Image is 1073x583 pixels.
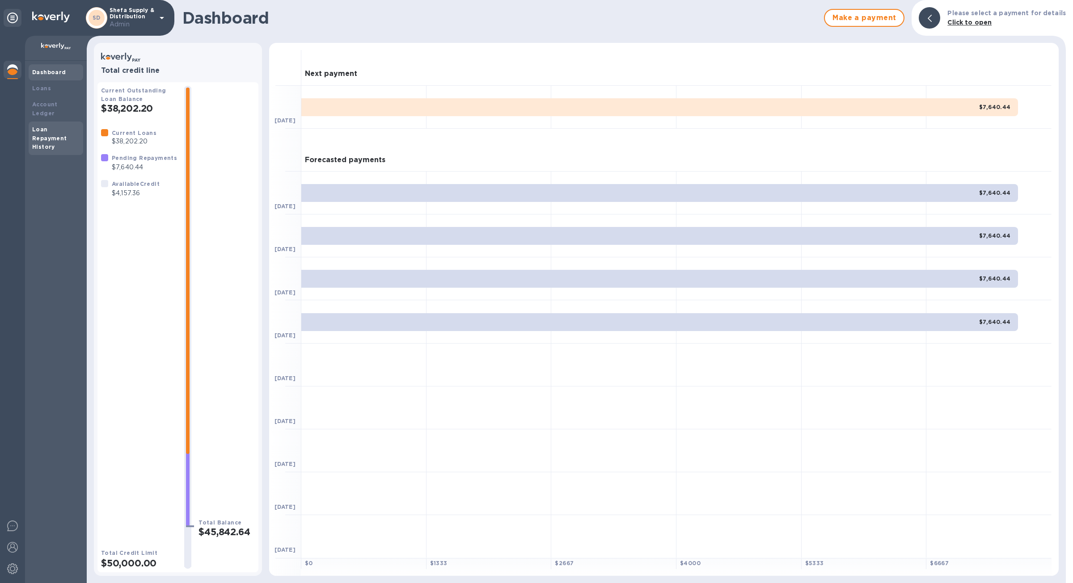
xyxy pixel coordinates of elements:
b: Loans [32,85,51,92]
b: $7,640.44 [979,104,1011,110]
p: Shefa Supply & Distribution [110,7,154,29]
b: [DATE] [275,203,296,210]
b: [DATE] [275,546,296,553]
b: Dashboard [32,69,66,75]
p: $4,157.36 [112,189,160,198]
b: Loan Repayment History [32,126,67,151]
b: $ 6667 [930,560,949,566]
h2: $38,202.20 [101,103,177,114]
b: Pending Repayments [112,155,177,161]
b: Account Ledger [32,101,58,117]
b: [DATE] [275,332,296,339]
b: [DATE] [275,461,296,467]
img: Logo [32,12,70,22]
div: Unpin categories [4,9,21,27]
b: $ 5333 [805,560,824,566]
b: [DATE] [275,418,296,424]
b: $ 2667 [555,560,574,566]
b: $ 1333 [430,560,448,566]
b: Current Outstanding Loan Balance [101,87,166,102]
b: $7,640.44 [979,232,1011,239]
b: Total Credit Limit [101,549,157,556]
b: $ 0 [305,560,313,566]
h1: Dashboard [182,8,820,27]
b: Available Credit [112,180,160,187]
b: $ 4000 [680,560,701,566]
button: Make a payment [824,9,904,27]
p: $7,640.44 [112,163,177,172]
h3: Total credit line [101,67,255,75]
b: Click to open [947,19,992,26]
b: $7,640.44 [979,189,1011,196]
p: $38,202.20 [112,137,156,146]
b: $7,640.44 [979,275,1011,282]
b: [DATE] [275,503,296,510]
span: Make a payment [832,13,896,23]
b: [DATE] [275,375,296,382]
h2: $45,842.64 [199,526,255,537]
b: Current Loans [112,130,156,136]
b: Please select a payment for details [947,9,1066,17]
h3: Forecasted payments [305,156,385,164]
b: Total Balance [199,519,241,526]
b: [DATE] [275,246,296,252]
h2: $50,000.00 [101,558,177,569]
h3: Next payment [305,70,357,78]
p: Admin [110,20,154,29]
b: [DATE] [275,117,296,124]
b: [DATE] [275,289,296,296]
b: $7,640.44 [979,319,1011,325]
b: SD [93,14,101,21]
